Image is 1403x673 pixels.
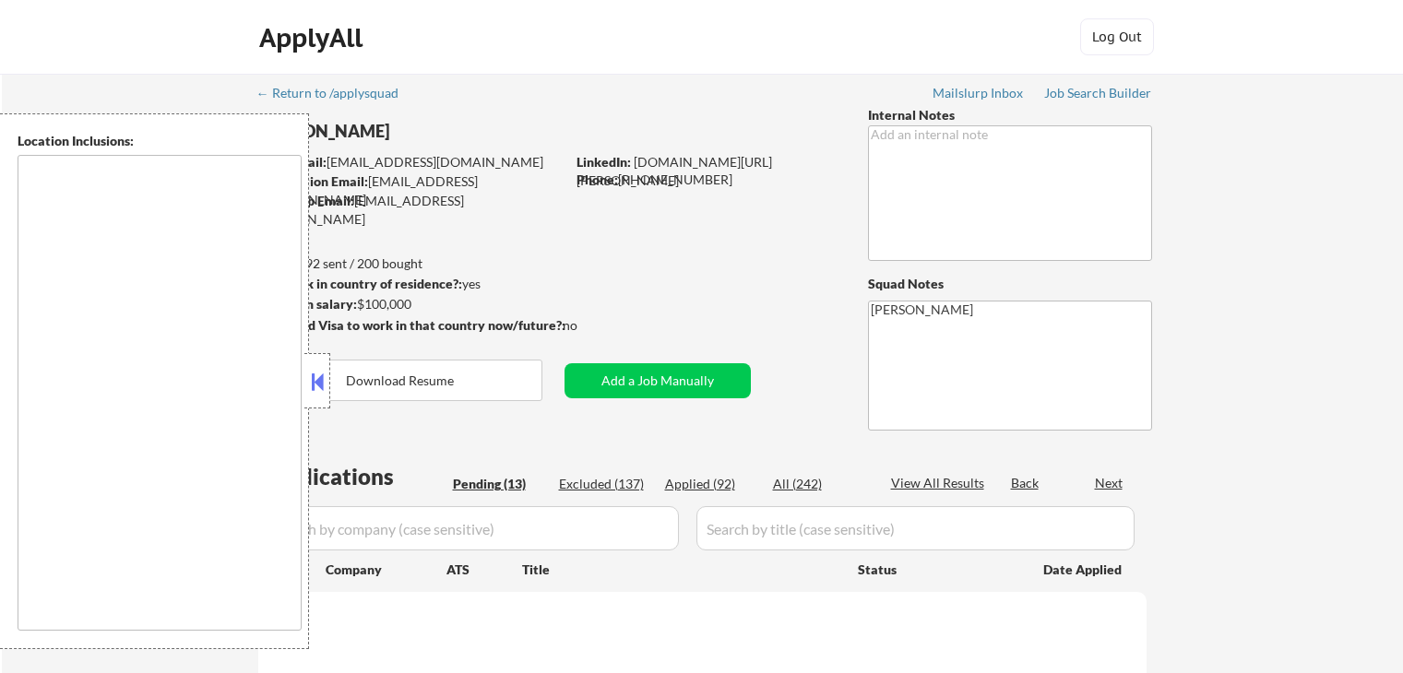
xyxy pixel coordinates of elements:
[264,466,446,488] div: Applications
[446,561,522,579] div: ATS
[522,561,840,579] div: Title
[933,87,1025,100] div: Mailslurp Inbox
[264,506,679,550] input: Search by company (case sensitive)
[257,276,462,291] strong: Can work in country of residence?:
[258,192,565,228] div: [EMAIL_ADDRESS][DOMAIN_NAME]
[577,154,772,188] a: [DOMAIN_NAME][URL][PERSON_NAME]
[258,120,637,143] div: [PERSON_NAME]
[259,153,565,171] div: [EMAIL_ADDRESS][DOMAIN_NAME]
[891,474,990,492] div: View All Results
[256,86,416,104] a: ← Return to /applysquad
[258,360,542,401] button: Download Resume
[565,363,751,398] button: Add a Job Manually
[559,475,651,493] div: Excluded (137)
[858,552,1017,585] div: Status
[577,171,838,189] div: [PHONE_NUMBER]
[1080,18,1154,55] button: Log Out
[868,275,1152,293] div: Squad Notes
[1043,561,1124,579] div: Date Applied
[868,106,1152,124] div: Internal Notes
[453,475,545,493] div: Pending (13)
[1095,474,1124,492] div: Next
[933,86,1025,104] a: Mailslurp Inbox
[773,475,865,493] div: All (242)
[259,172,565,208] div: [EMAIL_ADDRESS][DOMAIN_NAME]
[258,317,565,333] strong: Will need Visa to work in that country now/future?:
[257,275,559,293] div: yes
[563,316,615,335] div: no
[256,87,416,100] div: ← Return to /applysquad
[259,22,368,53] div: ApplyAll
[1044,87,1152,100] div: Job Search Builder
[577,171,618,187] strong: Phone:
[257,254,565,273] div: 92 sent / 200 bought
[577,154,631,170] strong: LinkedIn:
[257,295,565,313] div: $100,000
[1011,474,1040,492] div: Back
[18,132,302,150] div: Location Inclusions:
[665,475,757,493] div: Applied (92)
[326,561,446,579] div: Company
[696,506,1135,550] input: Search by title (case sensitive)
